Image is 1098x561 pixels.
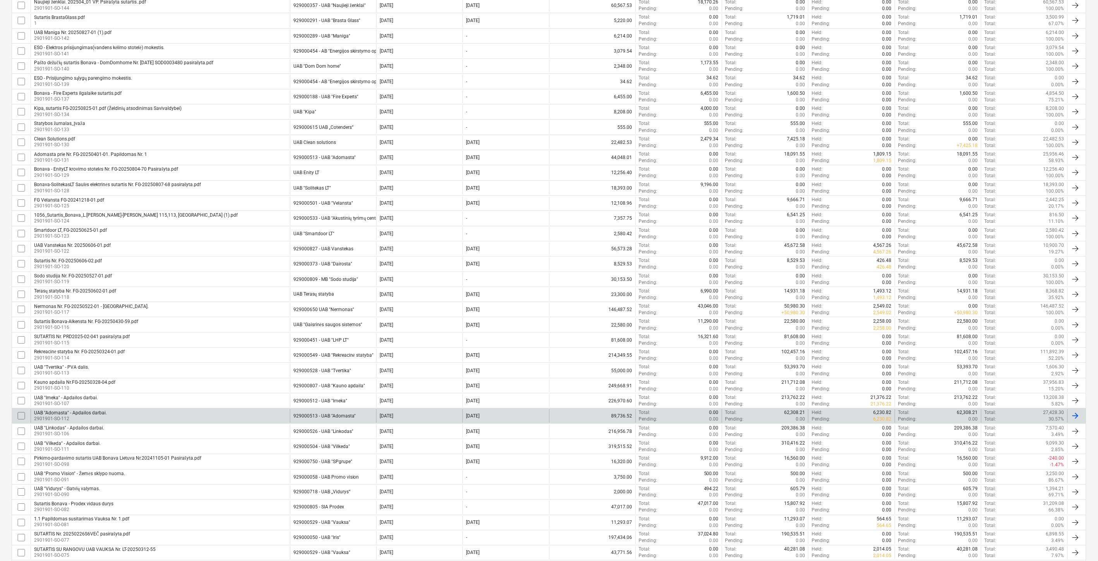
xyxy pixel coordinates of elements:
div: 3,750.00 [549,470,636,484]
p: 7,425.18 [787,136,805,142]
p: Pending : [898,66,917,73]
p: 0.00 [969,127,978,134]
p: 0.00 [1055,75,1064,81]
div: 929000513 - UAB "Adomasta" [293,155,356,160]
div: 2,580.42 [549,227,636,240]
p: 0.00 [882,66,892,73]
p: Pending : [812,127,830,134]
p: 0.00 [796,105,805,112]
p: Total : [985,136,996,142]
div: 34.62 [549,75,636,88]
p: Pending : [898,112,917,118]
p: Total : [898,120,910,127]
p: 2901901-SO-140 [34,66,213,72]
p: 2901901-SO-133 [34,127,85,133]
p: Pending : [639,5,658,12]
p: Pending : [725,112,744,118]
p: 0.00 [709,44,719,51]
p: Total : [985,151,996,157]
p: Pending : [812,21,830,27]
div: - [466,48,467,54]
p: Total : [898,44,910,51]
p: Total : [898,29,910,36]
p: Pending : [639,66,658,73]
div: UAB Clean solutions [293,140,336,145]
div: - [466,94,467,99]
div: 12,108.96 [549,197,636,210]
p: Pending : [725,21,744,27]
p: 0.00 [796,36,805,43]
p: 3,500.99 [1046,14,1064,21]
div: 5,220.00 [549,14,636,27]
p: 555.00 [790,120,805,127]
p: Total : [898,60,910,66]
div: 6,455.00 [549,90,636,103]
p: Held : [812,29,822,36]
p: Total : [639,120,651,127]
p: 0.00% [1052,82,1064,88]
p: Total : [639,29,651,36]
p: 0.00 [882,75,892,81]
p: 34.62 [793,75,805,81]
p: Total : [898,14,910,21]
p: 0.00 [709,51,719,58]
p: Pending : [812,112,830,118]
p: Pending : [898,51,917,58]
p: Pending : [725,5,744,12]
div: 929000291 - UAB "Brasta Glass" [293,18,361,23]
p: Total : [985,120,996,127]
p: Total : [898,90,910,97]
p: 0.00% [1052,127,1064,134]
p: Total : [725,120,737,127]
div: 3,079.54 [549,44,636,58]
p: Total : [725,151,737,157]
div: [DATE] [466,18,480,23]
p: Held : [812,60,822,66]
p: 0.00 [882,142,892,149]
div: [DATE] [380,140,393,145]
p: Total : [985,90,996,97]
p: Pending : [639,82,658,88]
p: 4,854.50 [1046,90,1064,97]
p: 0.00 [709,36,719,43]
div: 18,393.00 [549,181,636,195]
p: 0.00 [969,82,978,88]
p: Pending : [725,66,744,73]
div: [DATE] [380,79,393,84]
p: Held : [812,120,822,127]
div: Bonava - Fire Experts ilgalaike sutartis.pdf [34,91,122,96]
div: 22,580.00 [549,318,636,331]
p: 1,173.55 [701,60,719,66]
p: Total : [985,142,996,149]
div: 22,482.53 [549,136,636,149]
p: 2901901-SO-144 [34,5,146,12]
div: 929000289 - UAB "Maniga" [293,33,350,39]
p: 0.00 [969,21,978,27]
p: 2901901-SO-134 [34,111,182,118]
div: 47,017.00 [549,501,636,514]
div: [DATE] [380,48,393,54]
div: 929000454 - AB "Energijos skirstymo operatorius" [293,48,397,54]
p: 67.07% [1049,21,1064,27]
p: 0.00 [882,60,892,66]
p: 0.00 [882,127,892,134]
p: Held : [812,14,822,21]
p: 0.00 [882,82,892,88]
p: 2901901-SO-130 [34,142,75,148]
p: 0.00 [882,44,892,51]
div: [DATE] [380,109,393,115]
div: - [466,109,467,115]
p: Pending : [725,127,744,134]
p: 0.00 [1055,120,1064,127]
p: 0.00 [709,127,719,134]
div: [DATE] [380,18,393,23]
p: 0.00 [796,142,805,149]
p: Pending : [898,142,917,149]
p: Total : [725,136,737,142]
p: 100.00% [1046,36,1064,43]
div: 30,153.50 [549,273,636,286]
p: Held : [812,105,822,112]
div: 55,000.00 [549,364,636,377]
p: 0.00 [882,14,892,21]
p: 1,719.01 [787,14,805,21]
